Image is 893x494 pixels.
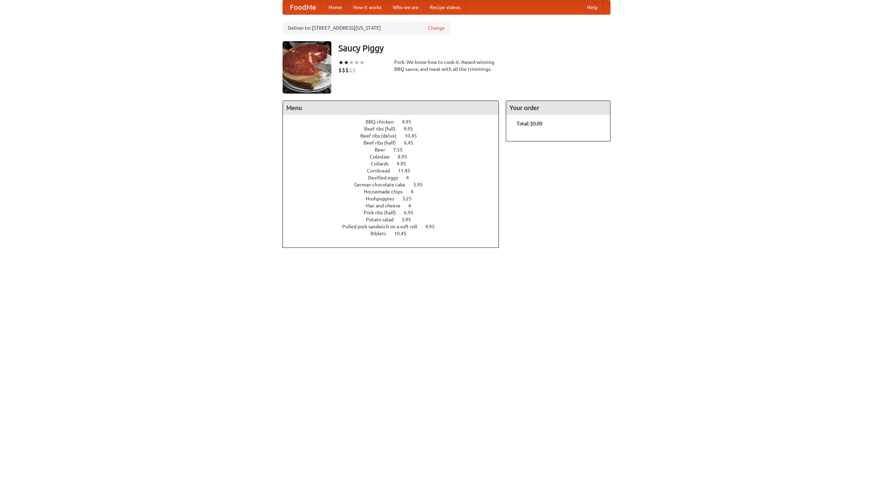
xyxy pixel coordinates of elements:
a: Pork ribs (half) 6.95 [364,210,426,215]
span: Pulled pork sandwich on a soft roll [342,224,424,229]
span: 3.95 [402,217,418,222]
a: Beef ribs (full) 9.95 [364,126,426,132]
a: How it works [347,0,387,14]
span: Cornbread [367,168,397,174]
span: 8.95 [398,154,414,160]
li: $ [352,66,356,74]
a: BBQ chicken 4.95 [366,119,424,125]
span: Beef ribs (full) [364,126,403,132]
span: 3.25 [402,196,419,201]
span: 6.95 [404,210,420,215]
a: German chocolate cake 5.95 [354,182,436,187]
a: Who we are [387,0,424,14]
a: Coleslaw 8.95 [370,154,420,160]
span: Pork ribs (half) [364,210,403,215]
span: BBQ chicken [366,119,401,125]
b: Total: $0.00 [517,121,542,126]
span: 4 [411,189,420,194]
a: Cornbread 11.45 [367,168,423,174]
li: $ [338,66,342,74]
span: German chocolate cake [354,182,412,187]
a: Help [581,0,603,14]
a: Housemade chips 4 [364,189,426,194]
span: 11.45 [398,168,417,174]
li: ★ [359,59,365,66]
a: Pulled pork sandwich on a soft roll 4.95 [342,224,448,229]
a: Devilled eggs 4 [368,175,422,180]
span: Mac and cheese [366,203,407,208]
a: Hushpuppies 3.25 [366,196,425,201]
a: Potato salad 3.95 [366,217,424,222]
a: Home [323,0,347,14]
span: 6 [408,203,418,208]
li: ★ [338,59,344,66]
span: 6.45 [404,140,420,146]
span: Beef ribs (delux) [360,133,404,139]
a: Collards 9.95 [371,161,419,167]
span: 4.95 [402,119,418,125]
h3: Saucy Piggy [338,41,610,55]
span: Riblets [370,231,393,236]
li: $ [349,66,352,74]
span: Potato salad [366,217,400,222]
span: 10.45 [394,231,413,236]
span: 5.95 [413,182,430,187]
span: 4 [406,175,416,180]
a: Recipe videos [424,0,466,14]
span: 4.95 [425,224,442,229]
h4: Menu [283,101,498,115]
a: Mac and cheese 6 [366,203,424,208]
span: 7.55 [393,147,410,153]
li: ★ [344,59,349,66]
li: $ [342,66,345,74]
a: Beef ribs (half) 6.45 [363,140,426,146]
span: Collards [371,161,396,167]
a: FoodMe [283,0,323,14]
a: Beer 7.55 [375,147,415,153]
span: Coleslaw [370,154,397,160]
a: Riblets 10.45 [370,231,419,236]
a: Beef ribs (delux) 10.45 [360,133,430,139]
span: 10.45 [405,133,424,139]
span: Hushpuppies [366,196,401,201]
div: Pork. We know how to cook it. Award-winning BBQ sauce, and meat with all the trimmings. [394,59,499,73]
a: Change [428,24,445,31]
span: 9.95 [397,161,413,167]
h4: Your order [506,101,610,115]
li: ★ [349,59,354,66]
span: Beef ribs (half) [363,140,403,146]
span: Beer [375,147,392,153]
span: 9.95 [404,126,420,132]
li: ★ [354,59,359,66]
span: Devilled eggs [368,175,405,180]
span: Housemade chips [364,189,410,194]
li: $ [345,66,349,74]
img: angular.jpg [283,41,331,94]
div: Deliver to: [STREET_ADDRESS][US_STATE] [283,22,450,34]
